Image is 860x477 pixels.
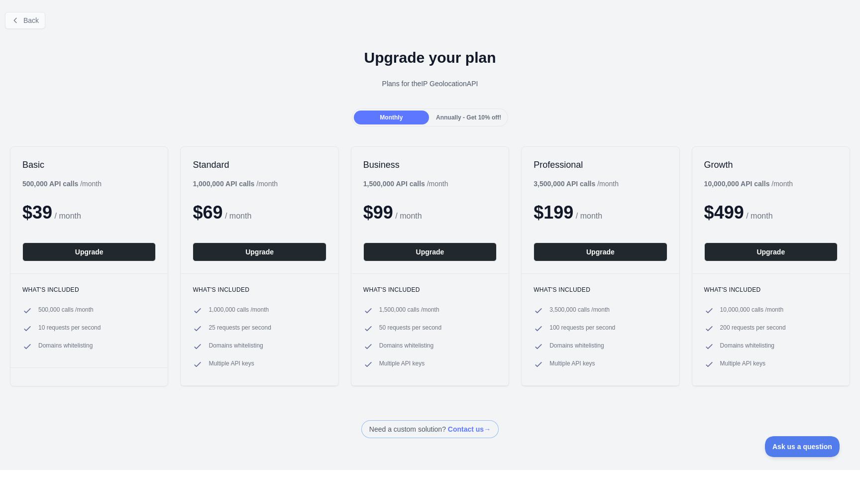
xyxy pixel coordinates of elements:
[534,159,667,171] h2: Professional
[363,159,497,171] h2: Business
[363,179,448,189] div: / month
[363,202,393,223] span: $ 99
[534,180,595,188] b: 3,500,000 API calls
[193,159,326,171] h2: Standard
[765,436,840,457] iframe: Toggle Customer Support
[363,180,425,188] b: 1,500,000 API calls
[534,179,619,189] div: / month
[534,202,573,223] span: $ 199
